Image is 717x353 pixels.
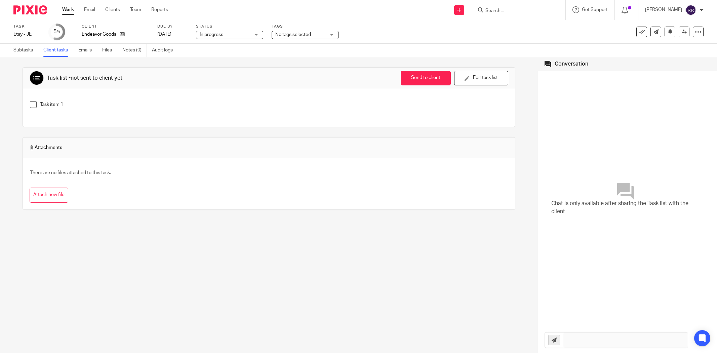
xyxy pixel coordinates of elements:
a: Subtasks [13,44,38,57]
img: svg%3E [685,5,696,15]
div: Task list • [47,75,122,82]
a: Files [102,44,117,57]
button: Edit task list [454,71,508,85]
span: [DATE] [157,32,171,37]
a: Emails [78,44,97,57]
div: Etsy - JE [13,31,40,38]
span: No tags selected [275,32,311,37]
button: Send to client [401,71,451,85]
a: Work [62,6,74,13]
p: [PERSON_NAME] [645,6,682,13]
a: Client tasks [43,44,73,57]
a: Team [130,6,141,13]
span: Attachments [30,144,62,151]
div: 5 [53,28,60,36]
div: Conversation [555,61,588,68]
span: There are no files attached to this task. [30,170,111,175]
a: Reports [151,6,168,13]
span: Get Support [582,7,608,12]
a: Clients [105,6,120,13]
small: /9 [56,30,60,34]
label: Task [13,24,40,29]
input: Search [485,8,545,14]
a: Email [84,6,95,13]
a: Notes (0) [122,44,147,57]
p: Task item 1 [40,101,508,108]
label: Client [82,24,149,29]
span: not sent to client yet [71,75,122,81]
span: Chat is only available after sharing the Task list with the client [551,200,703,215]
a: Audit logs [152,44,178,57]
button: Attach new file [30,188,68,203]
label: Status [196,24,263,29]
label: Due by [157,24,188,29]
p: Endeavor Goods [82,31,116,38]
span: In progress [200,32,223,37]
img: Pixie [13,5,47,14]
label: Tags [272,24,339,29]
